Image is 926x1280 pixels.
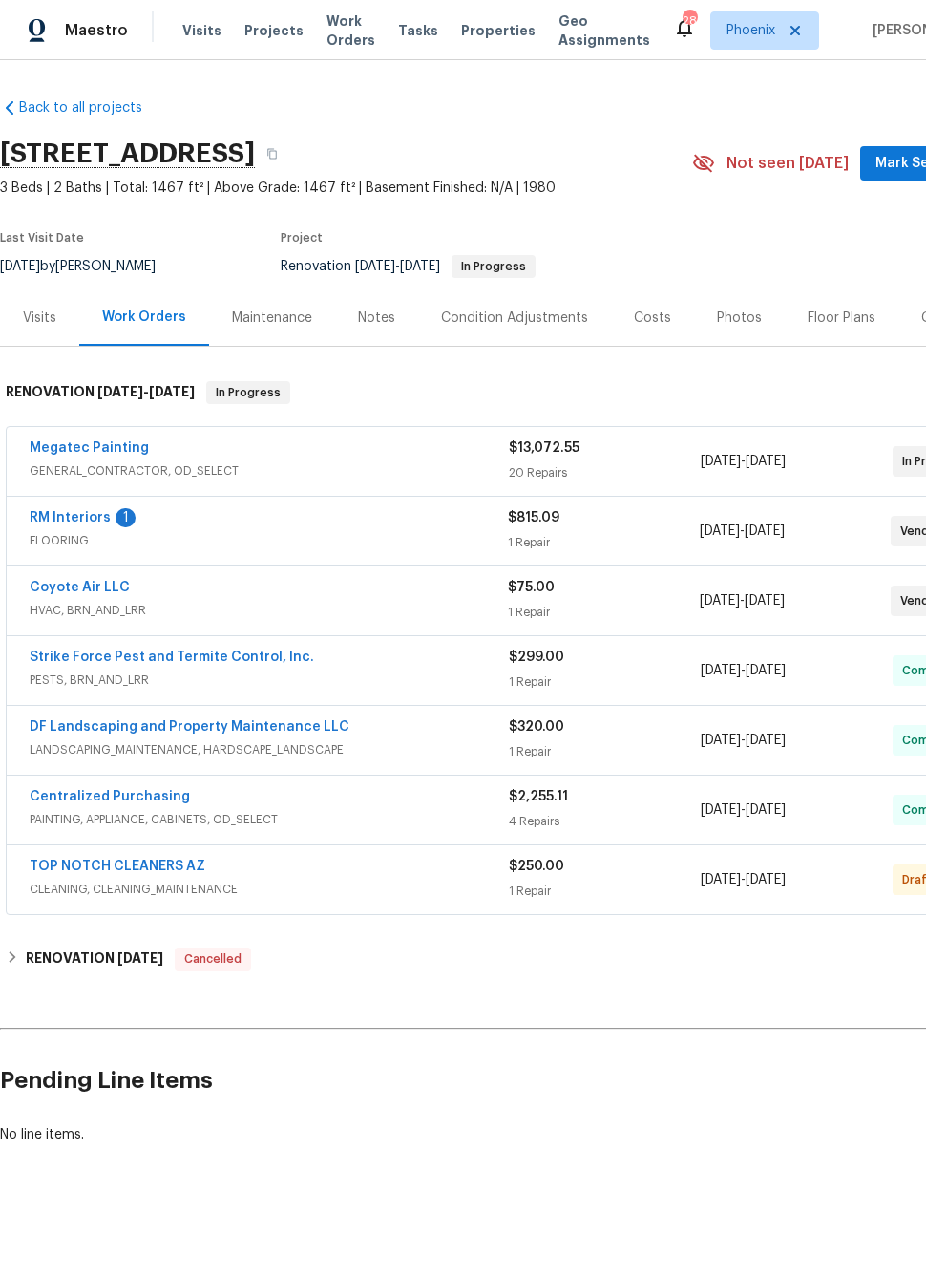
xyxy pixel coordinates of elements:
span: [DATE] [97,385,143,398]
span: [DATE] [701,734,741,747]
div: Condition Adjustments [441,309,588,328]
h6: RENOVATION [6,381,195,404]
div: 4 Repairs [509,812,701,831]
a: DF Landscaping and Property Maintenance LLC [30,720,349,734]
span: [DATE] [701,455,741,468]
a: Coyote Air LLC [30,581,130,594]
span: FLOORING [30,531,508,550]
span: GENERAL_CONTRACTOR, OD_SELECT [30,461,509,480]
span: [DATE] [745,524,785,538]
span: $13,072.55 [509,441,579,455]
span: - [701,870,786,889]
a: Centralized Purchasing [30,790,190,803]
span: [DATE] [745,594,785,608]
div: 1 Repair [508,603,699,622]
span: [DATE] [746,873,786,886]
span: [DATE] [746,455,786,468]
div: 1 Repair [509,672,701,692]
span: In Progress [208,383,288,402]
div: 1 [116,508,136,527]
span: [DATE] [117,951,163,965]
span: [DATE] [700,524,740,538]
a: TOP NOTCH CLEANERS AZ [30,860,205,873]
span: Visits [182,21,221,40]
div: 1 Repair [509,882,701,901]
div: Maintenance [232,309,312,328]
span: $815.09 [508,511,559,524]
span: HVAC, BRN_AND_LRR [30,601,508,620]
div: Notes [358,309,395,328]
span: [DATE] [746,803,786,817]
span: $299.00 [509,651,564,664]
div: Costs [634,309,671,328]
span: In Progress [453,261,534,272]
span: - [700,522,785,541]
span: Properties [461,21,536,40]
span: Phoenix [726,21,775,40]
span: Work Orders [326,11,375,50]
a: Megatec Painting [30,441,149,455]
a: RM Interiors [30,511,111,524]
span: [DATE] [701,873,741,886]
span: Not seen [DATE] [726,154,849,173]
span: - [97,385,195,398]
a: Strike Force Pest and Termite Control, Inc. [30,651,314,664]
h6: RENOVATION [26,948,163,971]
span: CLEANING, CLEANING_MAINTENANCE [30,880,509,899]
span: [DATE] [700,594,740,608]
div: 20 Repairs [509,463,701,482]
span: - [355,260,440,273]
div: Floor Plans [808,309,875,328]
span: Renovation [281,260,536,273]
span: Maestro [65,21,128,40]
span: PESTS, BRN_AND_LRR [30,671,509,690]
span: [DATE] [701,803,741,817]
span: - [701,452,786,471]
span: Geo Assignments [558,11,650,50]
span: [DATE] [746,664,786,677]
span: [DATE] [701,664,741,677]
span: Project [281,232,323,244]
span: - [701,731,786,750]
div: Work Orders [102,308,186,327]
div: 1 Repair [508,533,699,552]
span: $75.00 [508,581,555,594]
div: 1 Repair [509,742,701,761]
span: $2,255.11 [509,790,568,803]
span: PAINTING, APPLIANCE, CABINETS, OD_SELECT [30,810,509,829]
div: Visits [23,309,56,328]
span: [DATE] [746,734,786,747]
span: $250.00 [509,860,564,873]
span: Cancelled [177,949,249,969]
span: LANDSCAPING_MAINTENANCE, HARDSCAPE_LANDSCAPE [30,740,509,759]
span: [DATE] [149,385,195,398]
div: 28 [683,11,696,31]
span: - [701,800,786,820]
span: [DATE] [400,260,440,273]
span: Tasks [398,24,438,37]
span: - [701,661,786,680]
button: Copy Address [255,137,289,171]
span: Projects [244,21,304,40]
span: [DATE] [355,260,395,273]
div: Photos [717,309,762,328]
span: - [700,591,785,610]
span: $320.00 [509,720,564,734]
